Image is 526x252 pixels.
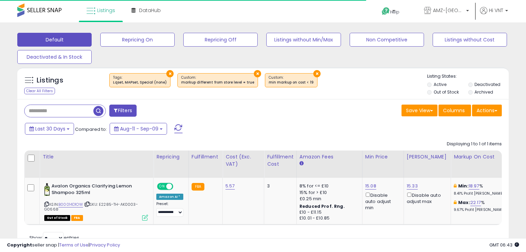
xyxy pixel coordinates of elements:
span: Help [390,9,399,15]
div: Fulfillment [192,153,220,161]
a: Help [376,2,413,22]
a: B00014D1OW [58,202,83,207]
span: Hi VNT [489,7,503,14]
button: Non Competitive [350,33,424,47]
div: seller snap | | [7,242,120,249]
span: FBA [71,215,83,221]
button: Filters [109,105,136,117]
a: Terms of Use [59,242,89,248]
div: 3 [267,183,291,189]
div: Title [43,153,150,161]
button: Save View [402,105,437,116]
label: Out of Stock [434,89,459,95]
th: The percentage added to the cost of goods (COGS) that forms the calculator for Min & Max prices. [451,151,517,178]
span: AMZ-[GEOGRAPHIC_DATA] [433,7,464,14]
small: Amazon Fees. [299,161,304,167]
button: Listings without Cost [433,33,507,47]
div: Amazon AI * [156,194,183,200]
b: Max: [458,199,470,206]
a: 22.17 [470,199,481,206]
button: Columns [439,105,471,116]
div: Clear All Filters [24,88,55,94]
span: Listings [97,7,115,14]
button: Listings without Min/Max [266,33,341,47]
span: Aug-11 - Sep-09 [120,125,158,132]
div: 15% for > £10 [299,190,357,196]
div: £10.01 - £10.85 [299,215,357,221]
div: Disable auto adjust max [407,191,445,205]
span: Last 30 Days [35,125,65,132]
p: 8.41% Profit [PERSON_NAME] [454,191,511,196]
span: Show: entries [29,234,79,241]
div: Disable auto adjust min [365,191,398,211]
div: Displaying 1 to 1 of 1 items [447,141,502,147]
button: Last 30 Days [25,123,74,135]
i: Get Help [381,7,390,16]
button: × [254,70,261,77]
a: 15.08 [365,183,376,190]
span: All listings that are currently out of stock and unavailable for purchase on Amazon [44,215,70,221]
div: Lqset, MAPset, Special (none) [113,80,167,85]
div: £10 - £11.15 [299,210,357,215]
a: 18.97 [469,183,479,190]
span: | SKU: E2285-TH-AK0003-G0668 [44,202,138,212]
button: × [166,70,174,77]
button: Repricing Off [183,33,258,47]
div: Markup on Cost [454,153,514,161]
span: Compared to: [75,126,107,133]
span: 2025-10-10 06:43 GMT [489,242,519,248]
label: Archived [474,89,493,95]
p: Listing States: [427,73,509,80]
a: 15.33 [407,183,418,190]
a: Privacy Policy [90,242,120,248]
div: Preset: [156,202,183,217]
button: × [313,70,321,77]
div: Cost (Exc. VAT) [225,153,261,168]
span: Custom: [181,75,254,85]
span: ON [158,184,166,190]
div: Min Price [365,153,401,161]
div: % [454,183,511,196]
div: min markup on cost < 19 [269,80,314,85]
a: 5.57 [225,183,235,190]
button: Aug-11 - Sep-09 [110,123,167,135]
label: Active [434,81,446,87]
p: 9.67% Profit [PERSON_NAME] [454,207,511,212]
div: % [454,200,511,212]
small: FBA [192,183,204,191]
div: markup different from store level = true [181,80,254,85]
span: Custom: [269,75,314,85]
h5: Listings [37,76,63,85]
a: Hi VNT [480,7,508,22]
button: Actions [472,105,502,116]
div: Fulfillment Cost [267,153,294,168]
button: Deactivated & In Stock [17,50,92,64]
span: Columns [443,107,465,114]
img: 41dRm3ojZqL._SL40_.jpg [44,183,50,197]
span: OFF [172,184,183,190]
b: Avalon Organics Clarifying Lemon Shampoo 325ml [52,183,136,197]
div: ASIN: [44,183,148,220]
button: Repricing On [100,33,175,47]
span: DataHub [139,7,161,14]
span: Tags : [113,75,167,85]
div: Amazon Fees [299,153,359,161]
div: 8% for <= £10 [299,183,357,189]
button: Default [17,33,92,47]
strong: Copyright [7,242,32,248]
b: Reduced Prof. Rng. [299,203,345,209]
label: Deactivated [474,81,500,87]
div: £0.25 min [299,196,357,202]
div: Repricing [156,153,186,161]
b: Min: [458,183,469,189]
div: [PERSON_NAME] [407,153,448,161]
